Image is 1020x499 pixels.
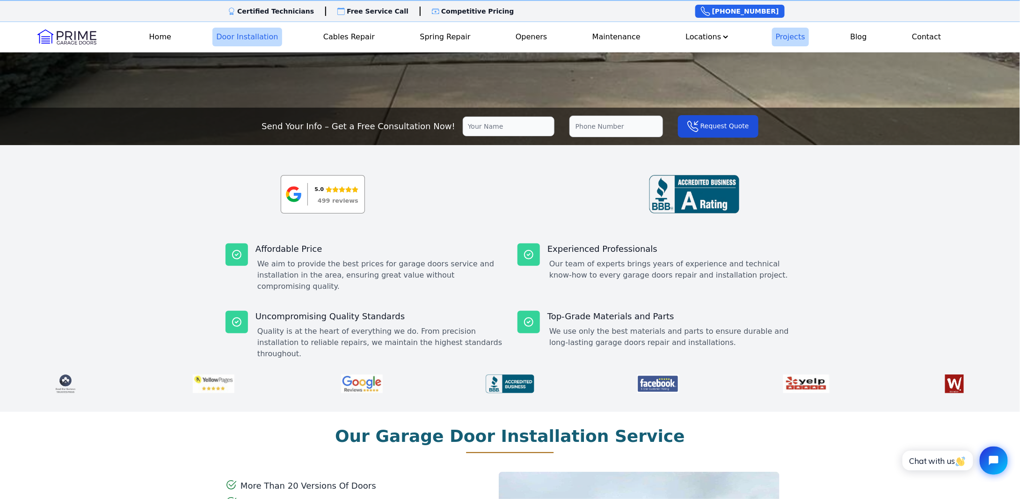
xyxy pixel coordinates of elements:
p: Top-Grade Materials and Parts [547,311,794,322]
img: yellow-page-review [186,371,242,397]
a: Find me on WhatsYourHours.com [926,371,983,397]
iframe: Tidio Chat [892,439,1016,483]
div: 5.0 [315,184,324,195]
p: Uncompromising Quality Standards [255,311,503,322]
p: Experienced Professionals [547,243,794,255]
p: Certified Technicians [237,7,314,16]
img: wyh-member-badge.jpg [926,371,983,397]
p: Send Your Info – Get a Free Consultation Now! [262,120,455,133]
a: Home [146,28,175,46]
h2: Our Garage Door Installation Service [335,427,685,446]
a: Door Installation [212,28,282,46]
a: Blog [846,28,870,46]
p: More Than 20 Versions Of Doors [240,479,376,492]
img: yelp-review [778,371,834,397]
input: Phone Number [569,116,663,137]
dd: We use only the best materials and parts to ensure durable and long-lasting garage doors repair a... [549,326,794,348]
div: 499 reviews [318,198,358,204]
img: Logo [37,29,96,44]
p: Competitive Pricing [441,7,514,16]
a: Openers [512,28,551,46]
dd: Our team of experts brings years of experience and technical know-how to every garage doors repai... [549,258,794,281]
a: Contact [908,28,945,46]
a: [PHONE_NUMBER] [695,5,785,18]
a: Cables Repair [320,28,379,46]
dd: Quality is at the heart of everything we do. From precision installation to reliable repairs, we ... [257,326,503,360]
button: Locations [682,28,734,46]
button: Request Quote [678,115,758,138]
img: FB-review [630,371,686,397]
input: Your Name [463,117,554,136]
img: google-review [334,371,390,397]
dd: We aim to provide the best prices for garage doors service and installation in the area, ensuring... [257,258,503,292]
img: BBB-review [482,371,538,397]
img: BBB-review [649,175,739,213]
a: Projects [772,28,809,46]
a: Maintenance [589,28,644,46]
img: TrustedPros [37,371,94,397]
a: Spring Repair [416,28,474,46]
p: Free Service Call [347,7,408,16]
p: Affordable Price [255,243,503,255]
div: Rating: 5.0 out of 5 [315,184,358,195]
